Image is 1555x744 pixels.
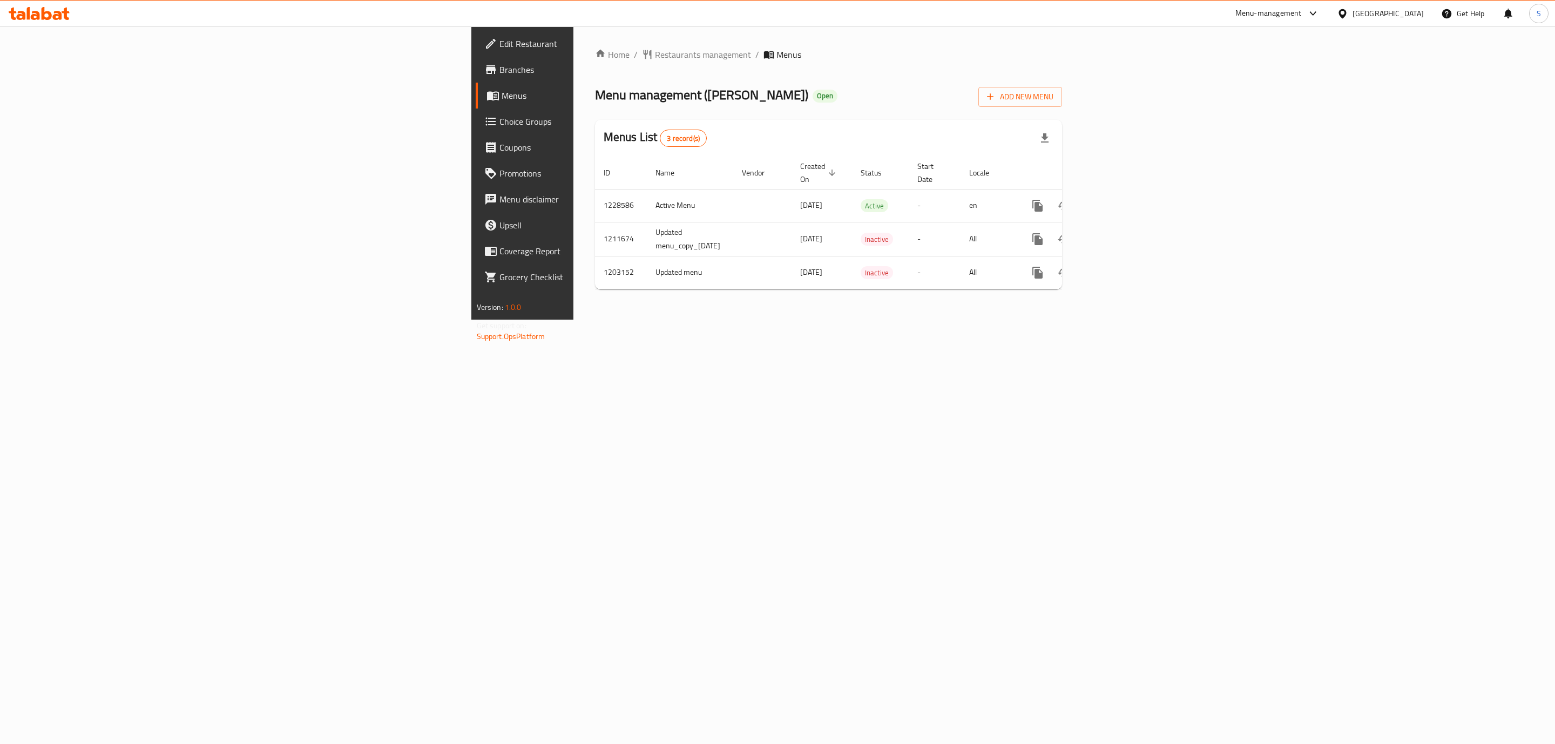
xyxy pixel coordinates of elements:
a: Coupons [476,134,731,160]
button: Change Status [1051,193,1077,219]
th: Actions [1016,157,1137,190]
span: Menu management ( [PERSON_NAME] ) [595,83,808,107]
span: Menus [502,89,722,102]
button: Add New Menu [978,87,1062,107]
span: Upsell [499,219,722,232]
div: [GEOGRAPHIC_DATA] [1353,8,1424,19]
a: Upsell [476,212,731,238]
li: / [755,48,759,61]
a: Menu disclaimer [476,186,731,212]
button: more [1025,260,1051,286]
span: Inactive [861,233,893,246]
span: Open [813,91,837,100]
span: Coupons [499,141,722,154]
div: Open [813,90,837,103]
a: Branches [476,57,731,83]
button: Change Status [1051,226,1077,252]
a: Menus [476,83,731,109]
span: Inactive [861,267,893,279]
div: Active [861,199,888,212]
span: Edit Restaurant [499,37,722,50]
span: Add New Menu [987,90,1053,104]
span: 3 record(s) [660,133,706,144]
a: Promotions [476,160,731,186]
span: S [1537,8,1541,19]
span: Vendor [742,166,779,179]
a: Edit Restaurant [476,31,731,57]
td: en [961,189,1016,222]
button: Change Status [1051,260,1077,286]
div: Export file [1032,125,1058,151]
span: [DATE] [800,232,822,246]
button: more [1025,193,1051,219]
a: Coverage Report [476,238,731,264]
table: enhanced table [595,157,1137,289]
span: [DATE] [800,198,822,212]
span: Active [861,200,888,212]
span: Coverage Report [499,245,722,258]
span: Promotions [499,167,722,180]
span: ID [604,166,624,179]
a: Grocery Checklist [476,264,731,290]
span: Start Date [917,160,948,186]
td: - [909,256,961,289]
h2: Menus List [604,129,707,147]
span: Version: [477,300,503,314]
nav: breadcrumb [595,48,1063,61]
td: All [961,222,1016,256]
span: Branches [499,63,722,76]
a: Choice Groups [476,109,731,134]
span: Status [861,166,896,179]
span: Menus [776,48,801,61]
span: Get support on: [477,319,526,333]
span: Locale [969,166,1003,179]
td: - [909,222,961,256]
td: - [909,189,961,222]
span: Created On [800,160,839,186]
span: Name [655,166,688,179]
a: Support.OpsPlatform [477,329,545,343]
span: 1.0.0 [505,300,522,314]
td: All [961,256,1016,289]
div: Inactive [861,266,893,279]
div: Menu-management [1235,7,1302,20]
button: more [1025,226,1051,252]
span: Menu disclaimer [499,193,722,206]
span: Grocery Checklist [499,270,722,283]
span: Choice Groups [499,115,722,128]
span: [DATE] [800,265,822,279]
div: Total records count [660,130,707,147]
